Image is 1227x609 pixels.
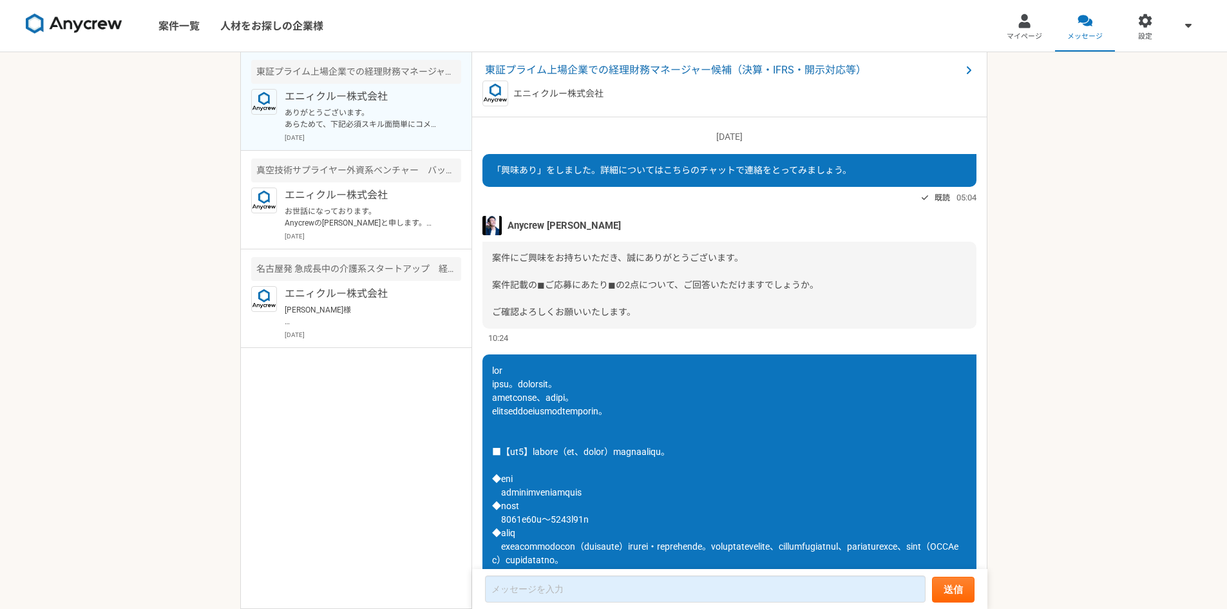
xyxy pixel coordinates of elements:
p: [PERSON_NAME]様 承知いたしました。 それではまた何かございましたら、お気軽にご相談ください！ [285,304,444,327]
img: logo_text_blue_01.png [482,81,508,106]
p: エニィクルー株式会社 [513,87,604,101]
p: お世話になっております。 Anycrewの[PERSON_NAME]と申します。 ご経歴を拝見させていただき、お声がけさせていただきましたが、こちらの案件の応募はいかがでしょうか。 必須スキル面... [285,206,444,229]
div: 東証プライム上場企業での経理財務マネージャー候補（決算・IFRS・開示対応等） [251,60,461,84]
span: 05:04 [956,191,976,204]
p: エニィクルー株式会社 [285,286,444,302]
span: 案件にご興味をお持ちいただき、誠にありがとうございます。 案件記載の◼︎ご応募にあたり◼︎の2点について、ご回答いただけますでしょうか。 ご確認よろしくお願いいたします。 [492,253,819,317]
img: logo_text_blue_01.png [251,89,277,115]
p: エニィクルー株式会社 [285,188,444,203]
img: S__5267474.jpg [482,216,502,235]
span: 設定 [1138,32,1152,42]
img: 8DqYSo04kwAAAAASUVORK5CYII= [26,14,122,34]
img: logo_text_blue_01.png [251,188,277,213]
div: 真空技術サプライヤー外資系ベンチャー バックオフィス業務 [251,159,461,182]
span: 東証プライム上場企業での経理財務マネージャー候補（決算・IFRS・開示対応等） [485,63,961,78]
p: エニィクルー株式会社 [285,89,444,104]
img: logo_text_blue_01.png [251,286,277,312]
p: [DATE] [285,133,461,142]
span: マイページ [1007,32,1042,42]
button: 送信 [932,577,975,603]
p: ありがとうございます。 あらためて、下記必須スキル面簡単にコメントいただけますでしょうか。 ご確認よろしくお願いいたします。 ーーー ＜必須＞ ・連結決算実務経験2年以上（一連の連結会計プロセス... [285,107,444,130]
p: [DATE] [285,330,461,340]
span: Anycrew [PERSON_NAME] [508,218,621,233]
span: 「興味あり」をしました。詳細についてはこちらのチャットで連絡をとってみましょう。 [492,165,851,175]
p: [DATE] [482,130,976,144]
span: メッセージ [1067,32,1103,42]
div: 名古屋発 急成長中の介護系スタートアップ 経理業務のサポート（出社あり） [251,257,461,281]
span: 10:24 [488,332,508,344]
p: [DATE] [285,231,461,241]
span: 既読 [935,190,950,206]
